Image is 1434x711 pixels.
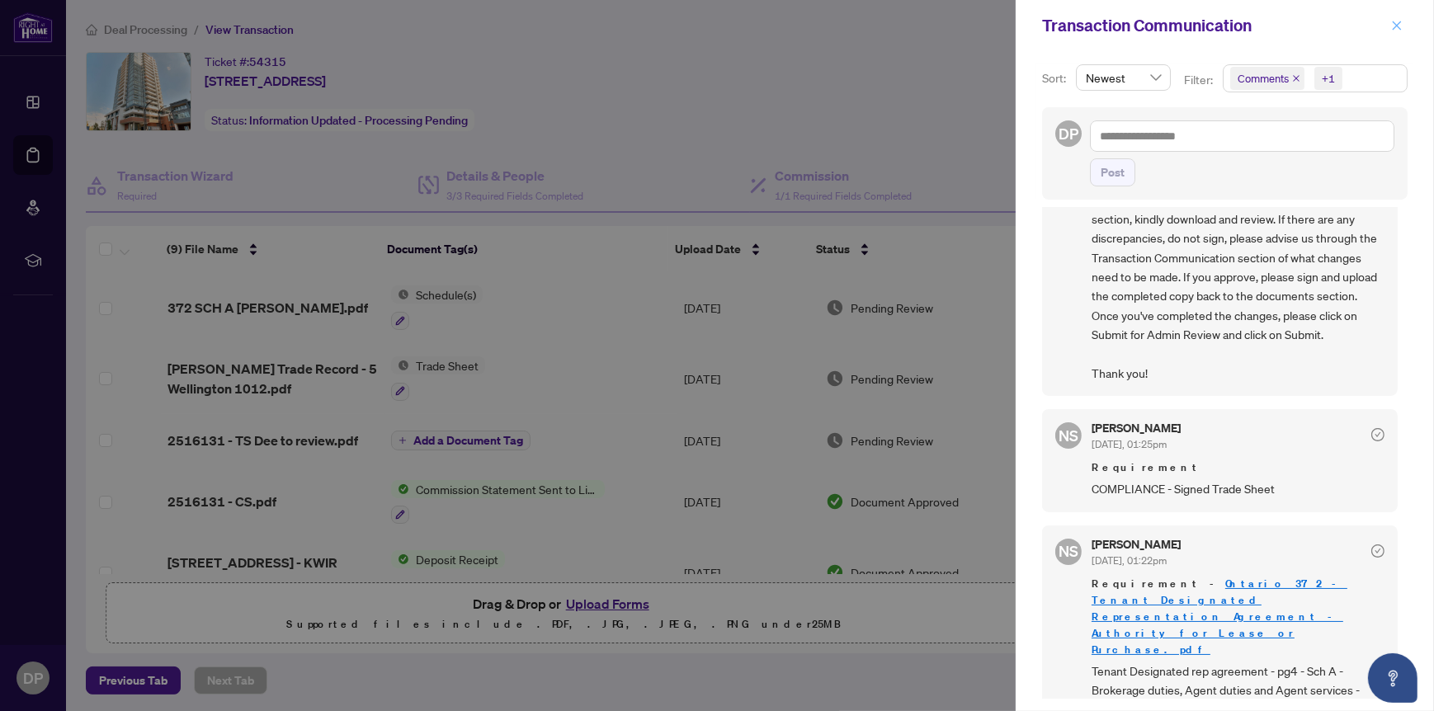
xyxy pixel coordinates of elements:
[1292,74,1300,82] span: close
[1371,544,1384,558] span: check-circle
[1092,577,1347,657] a: Ontario 372 - Tenant Designated Representation Agreement - Authority for Lease or Purchase.pdf
[1368,653,1417,703] button: Open asap
[1092,438,1167,450] span: [DATE], 01:25pm
[1092,479,1384,498] span: COMPLIANCE - Signed Trade Sheet
[1092,459,1384,476] span: Requirement
[1086,65,1161,90] span: Newest
[1092,539,1181,550] h5: [PERSON_NAME]
[1371,428,1384,441] span: check-circle
[1090,158,1135,186] button: Post
[1059,424,1078,447] span: NS
[1184,71,1215,89] p: Filter:
[1238,70,1289,87] span: Comments
[1322,70,1335,87] div: +1
[1391,20,1403,31] span: close
[1092,576,1384,658] span: Requirement -
[1092,554,1167,567] span: [DATE], 01:22pm
[1230,67,1304,90] span: Comments
[1042,13,1386,38] div: Transaction Communication
[1059,539,1078,563] span: NS
[1042,69,1069,87] p: Sort:
[1092,422,1181,434] h5: [PERSON_NAME]
[1059,122,1078,145] span: DP
[1092,152,1384,384] span: Hi [PERSON_NAME], Your trade sheet has been uploaded to the documents section, kindly download an...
